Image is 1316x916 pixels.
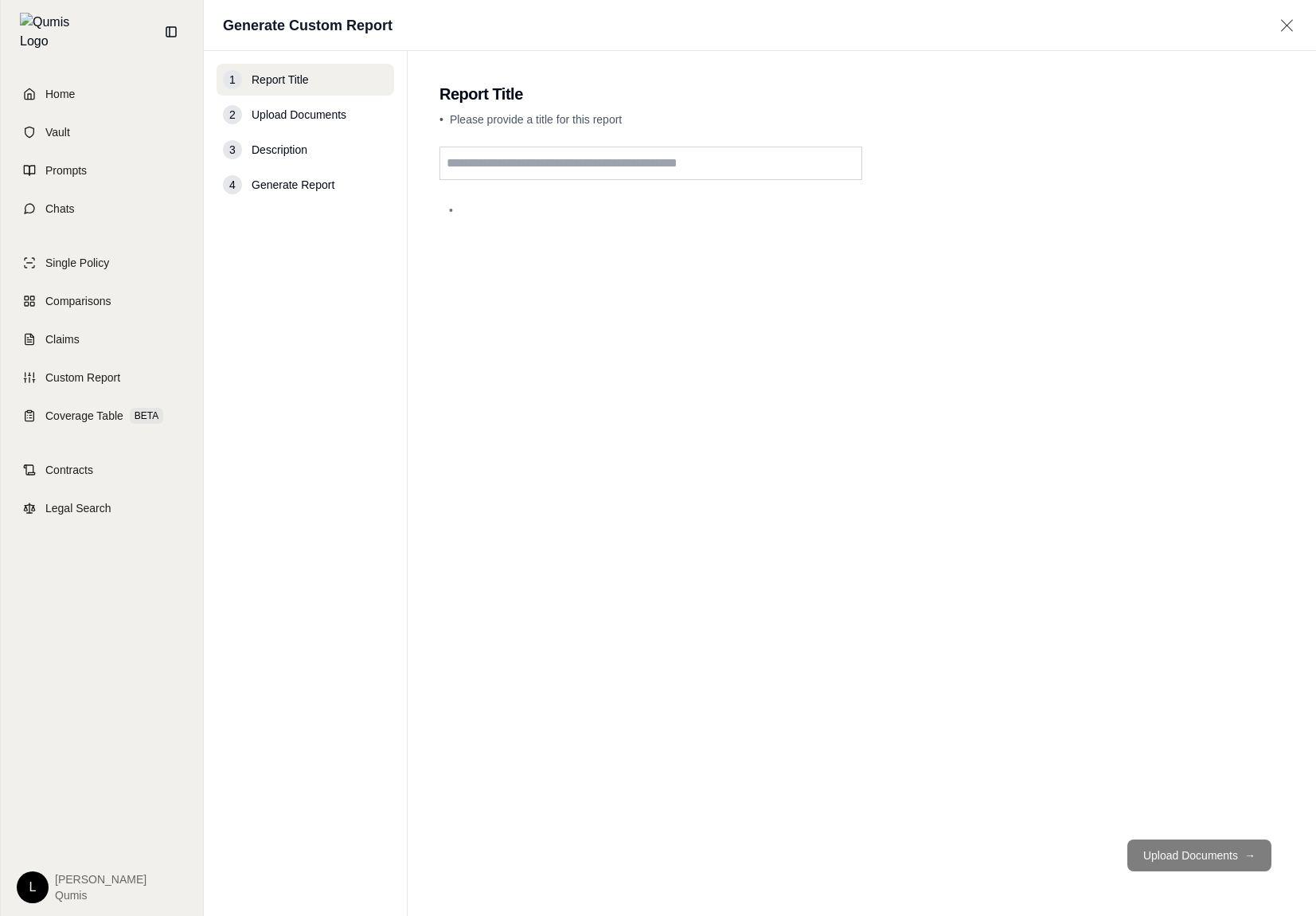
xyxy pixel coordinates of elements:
[223,14,392,37] h1: Generate Custom Report
[10,284,193,319] a: Comparisons
[130,408,163,424] span: BETA
[439,83,1284,105] h2: Report Title
[223,70,242,89] div: 1
[45,86,75,102] span: Home
[10,452,193,487] a: Contracts
[55,871,146,887] span: [PERSON_NAME]
[10,115,193,150] a: Vault
[223,140,242,159] div: 3
[45,462,93,478] span: Contracts
[439,113,443,126] span: •
[252,72,309,88] span: Report Title
[252,107,346,123] span: Upload Documents
[20,13,80,51] img: Qumis Logo
[252,177,334,193] span: Generate Report
[45,124,70,140] span: Vault
[10,245,193,280] a: Single Policy
[10,76,193,112] a: Home
[449,202,453,218] span: •
[158,19,184,45] button: Collapse sidebar
[45,370,120,386] span: Custom Report
[10,153,193,188] a: Prompts
[10,191,193,226] a: Chats
[10,360,193,395] a: Custom Report
[45,201,75,217] span: Chats
[45,408,123,424] span: Coverage Table
[45,500,111,516] span: Legal Search
[10,491,193,526] a: Legal Search
[10,398,193,433] a: Coverage TableBETA
[45,331,80,347] span: Claims
[45,293,111,309] span: Comparisons
[55,887,146,903] span: Qumis
[10,322,193,357] a: Claims
[252,142,307,158] span: Description
[223,105,242,124] div: 2
[450,113,622,126] span: Please provide a title for this report
[17,871,49,903] div: L
[45,255,109,271] span: Single Policy
[223,175,242,194] div: 4
[45,162,87,178] span: Prompts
